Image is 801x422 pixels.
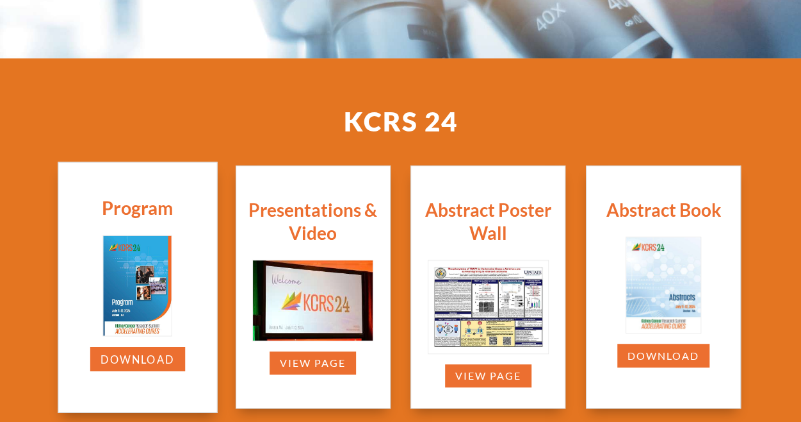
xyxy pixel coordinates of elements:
[626,237,700,333] img: Abstracts Book 2024 Cover
[69,195,207,226] h2: Program
[104,235,172,335] img: KCRS 24 Program cover
[252,332,373,342] a: Presentations & Slides cover
[253,260,373,341] img: ready 1
[626,324,701,335] a: KCRS21 Program Cover
[428,344,549,355] a: KCRS21 Program Cover
[596,198,731,228] h2: Abstract Book
[99,108,702,141] h2: KCRS 24
[428,260,548,353] img: KCRS23 poster cover image
[616,342,711,369] a: Download
[421,198,555,251] h2: Abstract Poster Wall
[444,363,533,389] a: View Page
[103,326,172,337] a: KCRS21 Program Cover
[89,345,186,372] a: Download
[268,350,357,376] a: view page
[248,199,377,244] span: Presentations & Video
